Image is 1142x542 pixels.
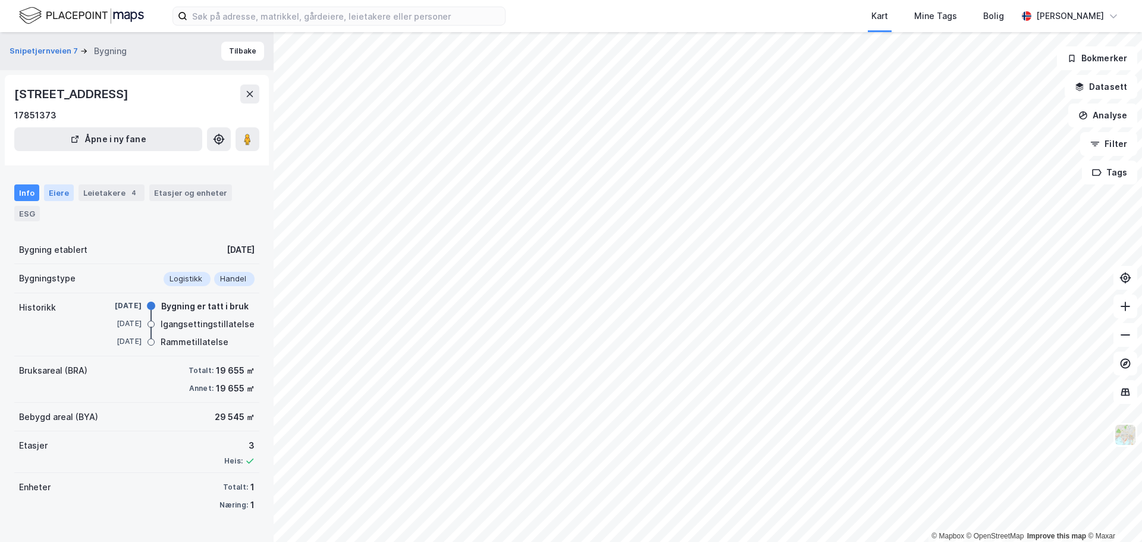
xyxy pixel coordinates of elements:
div: [PERSON_NAME] [1036,9,1104,23]
div: Bolig [983,9,1004,23]
div: 3 [224,438,255,453]
button: Analyse [1068,104,1137,127]
div: Totalt: [189,366,214,375]
div: Totalt: [223,483,248,492]
div: [STREET_ADDRESS] [14,84,131,104]
div: Etasjer og enheter [154,187,227,198]
button: Filter [1080,132,1137,156]
button: Snipetjernveien 7 [10,45,80,57]
div: Leietakere [79,184,145,201]
div: 29 545 ㎡ [215,410,255,424]
div: 19 655 ㎡ [216,364,255,378]
img: logo.f888ab2527a4732fd821a326f86c7f29.svg [19,5,144,26]
div: Bygning er tatt i bruk [161,299,249,314]
button: Tilbake [221,42,264,61]
div: 17851373 [14,108,57,123]
div: [DATE] [94,300,142,311]
div: Enheter [19,480,51,494]
a: Improve this map [1027,532,1086,540]
button: Åpne i ny fane [14,127,202,151]
div: Bygning [94,44,127,58]
div: Heis: [224,456,243,466]
div: Rammetillatelse [161,335,228,349]
div: Annet: [189,384,214,393]
button: Bokmerker [1057,46,1137,70]
div: Info [14,184,39,201]
iframe: Chat Widget [1083,485,1142,542]
div: Historikk [19,300,56,315]
div: Bygningstype [19,271,76,286]
div: [DATE] [94,336,142,347]
div: [DATE] [227,243,255,257]
div: Mine Tags [914,9,957,23]
div: Næring: [219,500,248,510]
a: OpenStreetMap [967,532,1024,540]
img: Z [1114,424,1137,446]
button: Tags [1082,161,1137,184]
a: Mapbox [931,532,964,540]
div: 1 [250,480,255,494]
div: 1 [250,498,255,512]
div: Kart [871,9,888,23]
div: Bygning etablert [19,243,87,257]
div: Bruksareal (BRA) [19,364,87,378]
div: Etasjer [19,438,48,453]
input: Søk på adresse, matrikkel, gårdeiere, leietakere eller personer [187,7,505,25]
div: Eiere [44,184,74,201]
div: [DATE] [94,318,142,329]
div: 19 655 ㎡ [216,381,255,396]
div: 4 [128,187,140,199]
div: Kontrollprogram for chat [1083,485,1142,542]
div: ESG [14,206,40,221]
div: Igangsettingstillatelse [161,317,255,331]
button: Datasett [1065,75,1137,99]
div: Bebygd areal (BYA) [19,410,98,424]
